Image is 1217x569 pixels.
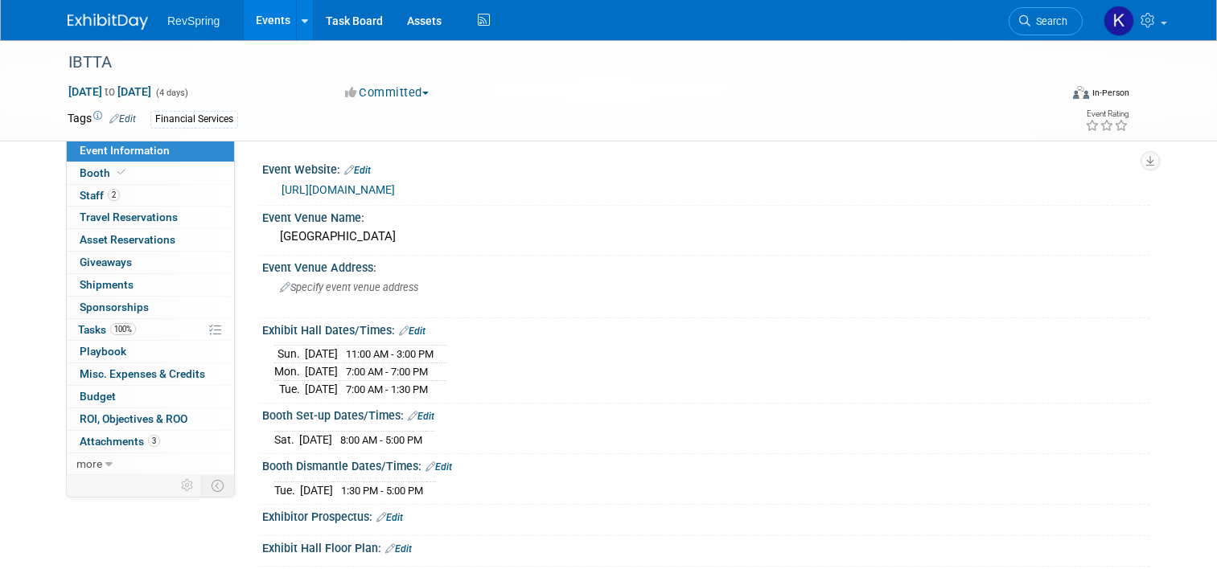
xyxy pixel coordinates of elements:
[67,297,234,318] a: Sponsorships
[274,363,305,381] td: Mon.
[80,367,205,380] span: Misc. Expenses & Credits
[305,346,338,363] td: [DATE]
[1030,15,1067,27] span: Search
[80,166,129,179] span: Booth
[262,403,1149,424] div: Booth Set-up Dates/Times:
[972,84,1129,108] div: Event Format
[1085,110,1129,118] div: Event Rating
[80,301,149,313] span: Sponsorships
[68,110,136,129] td: Tags
[274,224,1137,249] div: [GEOGRAPHIC_DATA]
[67,207,234,228] a: Travel Reservations
[78,323,136,336] span: Tasks
[67,274,234,296] a: Shipments
[148,435,160,447] span: 3
[1009,7,1083,35] a: Search
[68,14,148,30] img: ExhibitDay
[346,383,428,395] span: 7:00 AM - 1:30 PM
[80,390,116,403] span: Budget
[80,233,175,246] span: Asset Reservations
[108,189,120,201] span: 2
[262,505,1149,526] div: Exhibitor Prospectus:
[80,256,132,268] span: Giveaways
[340,434,422,446] span: 8:00 AM - 5:00 PM
[80,345,126,358] span: Playbook
[262,318,1149,339] div: Exhibit Hall Dates/Times:
[80,189,120,202] span: Staff
[408,411,434,422] a: Edit
[67,431,234,452] a: Attachments3
[339,84,435,101] button: Committed
[80,412,187,425] span: ROI, Objectives & ROO
[67,363,234,385] a: Misc. Expenses & Credits
[68,84,152,99] span: [DATE] [DATE]
[80,435,160,448] span: Attachments
[80,144,170,157] span: Event Information
[346,348,434,360] span: 11:00 AM - 3:00 PM
[305,380,338,397] td: [DATE]
[341,485,423,497] span: 1:30 PM - 5:00 PM
[300,481,333,498] td: [DATE]
[67,341,234,362] a: Playbook
[262,206,1149,226] div: Event Venue Name:
[67,408,234,430] a: ROI, Objectives & ROO
[76,457,102,470] span: more
[67,453,234,475] a: more
[67,162,234,184] a: Booth
[117,168,125,177] i: Booth reservation complete
[346,366,428,378] span: 7:00 AM - 7:00 PM
[344,165,371,176] a: Edit
[67,229,234,251] a: Asset Reservations
[1073,86,1089,99] img: Format-Inperson.png
[109,113,136,125] a: Edit
[202,475,235,496] td: Toggle Event Tabs
[63,48,1039,77] div: IBTTA
[67,140,234,162] a: Event Information
[299,431,332,448] td: [DATE]
[426,461,452,473] a: Edit
[154,88,188,98] span: (4 days)
[305,363,338,381] td: [DATE]
[1092,87,1129,99] div: In-Person
[150,111,238,128] div: Financial Services
[385,543,412,555] a: Edit
[67,319,234,341] a: Tasks100%
[376,512,403,523] a: Edit
[280,281,418,293] span: Specify event venue address
[110,323,136,335] span: 100%
[67,185,234,207] a: Staff2
[174,475,202,496] td: Personalize Event Tab Strip
[274,346,305,363] td: Sun.
[67,252,234,273] a: Giveaways
[274,481,300,498] td: Tue.
[399,325,426,337] a: Edit
[1104,6,1134,36] img: Kelsey Culver
[80,278,134,291] span: Shipments
[67,386,234,407] a: Budget
[262,158,1149,178] div: Event Website:
[262,454,1149,475] div: Booth Dismantle Dates/Times:
[80,211,178,223] span: Travel Reservations
[167,14,220,27] span: RevSpring
[282,183,395,196] a: [URL][DOMAIN_NAME]
[274,380,305,397] td: Tue.
[262,256,1149,276] div: Event Venue Address:
[262,536,1149,557] div: Exhibit Hall Floor Plan:
[274,431,299,448] td: Sat.
[102,85,117,98] span: to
